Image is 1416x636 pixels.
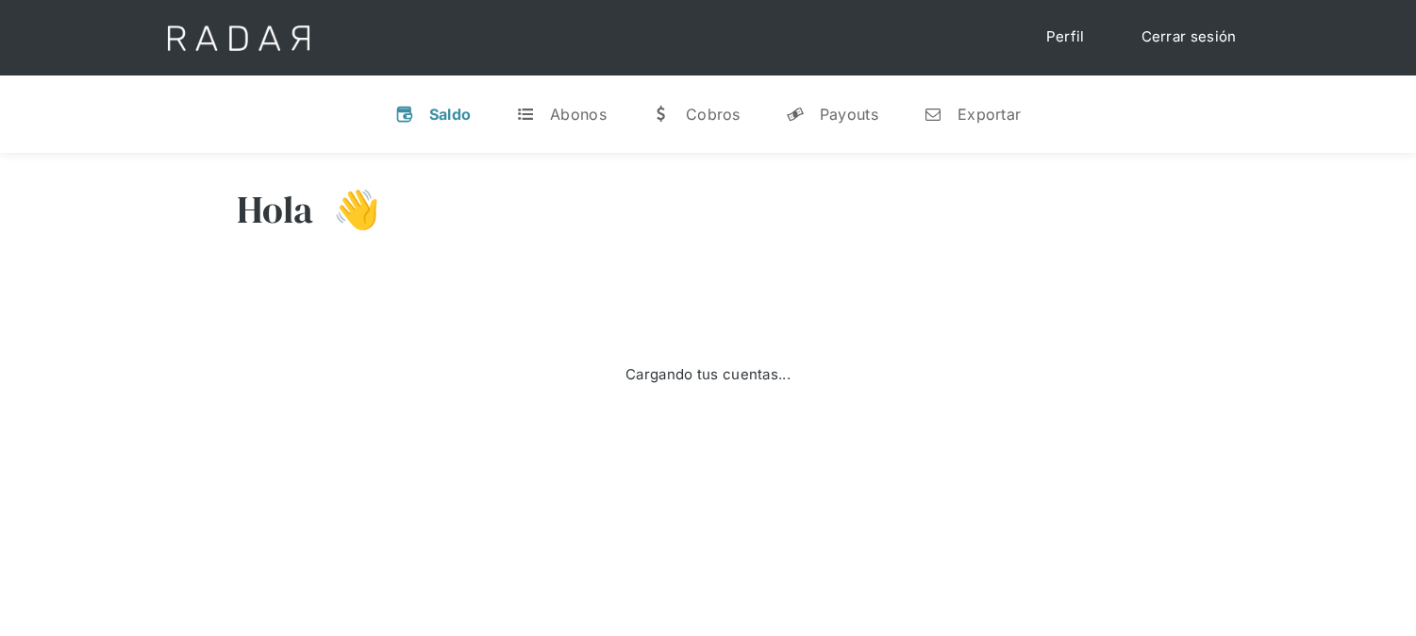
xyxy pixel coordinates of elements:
[1123,19,1256,56] a: Cerrar sesión
[314,186,380,233] h3: 👋
[237,186,314,233] h3: Hola
[1027,19,1104,56] a: Perfil
[786,105,805,124] div: y
[686,105,741,124] div: Cobros
[395,105,414,124] div: v
[550,105,607,124] div: Abonos
[516,105,535,124] div: t
[924,105,942,124] div: n
[625,364,791,386] div: Cargando tus cuentas...
[958,105,1021,124] div: Exportar
[652,105,671,124] div: w
[429,105,472,124] div: Saldo
[820,105,878,124] div: Payouts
